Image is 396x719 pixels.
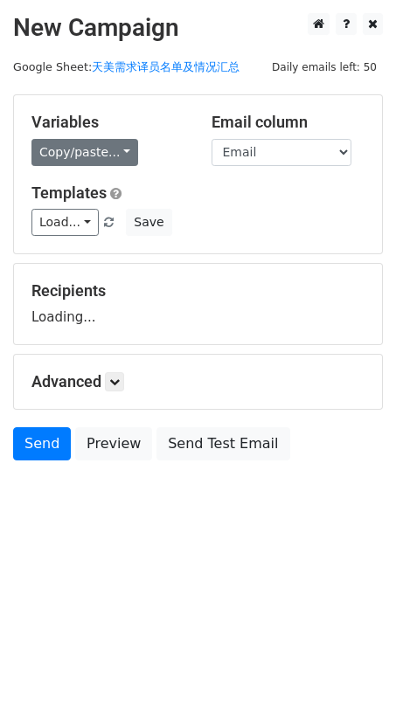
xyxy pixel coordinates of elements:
[31,113,185,132] h5: Variables
[266,58,383,77] span: Daily emails left: 50
[13,60,240,73] small: Google Sheet:
[31,183,107,202] a: Templates
[13,427,71,460] a: Send
[31,139,138,166] a: Copy/paste...
[31,209,99,236] a: Load...
[31,281,365,327] div: Loading...
[126,209,171,236] button: Save
[31,281,365,301] h5: Recipients
[75,427,152,460] a: Preview
[31,372,365,391] h5: Advanced
[92,60,240,73] a: 天美需求译员名单及情况汇总
[212,113,365,132] h5: Email column
[266,60,383,73] a: Daily emails left: 50
[156,427,289,460] a: Send Test Email
[13,13,383,43] h2: New Campaign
